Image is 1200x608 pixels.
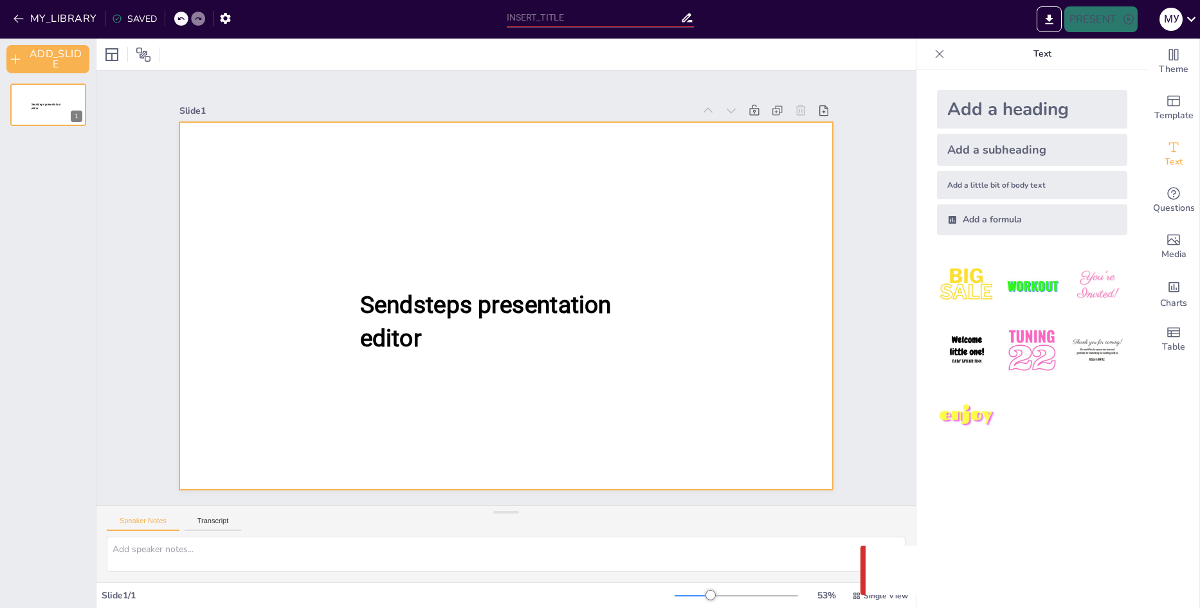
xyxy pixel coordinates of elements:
[359,291,611,352] span: Sendsteps presentation editor
[937,134,1127,166] div: Add a subheading
[1068,256,1127,316] img: 3.jpeg
[1148,270,1199,316] div: Add charts and graphs
[1148,177,1199,224] div: Get real-time input from your audience
[507,8,680,27] input: INSERT_TITLE
[112,13,157,25] div: SAVED
[1037,6,1062,32] button: EXPORT_TO_POWERPOINT
[1064,6,1138,32] button: PRESENT
[937,321,997,380] img: 4.jpeg
[902,563,1149,578] p: Something went wrong with the request. (CORS)
[937,171,1127,199] div: Add a little bit of body text
[1148,316,1199,362] div: Add a table
[6,45,89,73] button: ADD_SLIDE
[1002,321,1062,380] img: 5.jpeg
[1159,62,1188,76] span: Theme
[1160,296,1187,310] span: Charts
[937,204,1127,235] div: Add a formula
[1002,256,1062,316] img: 2.jpeg
[1154,109,1194,123] span: Template
[107,517,179,531] button: Speaker Notes
[1148,131,1199,177] div: Add text boxes
[950,39,1135,69] p: Text
[1159,8,1183,31] div: М У
[937,386,997,446] img: 7.jpeg
[937,90,1127,129] div: Add a heading
[1162,340,1185,354] span: Table
[1161,247,1186,262] span: Media
[1068,321,1127,380] img: 6.jpeg
[32,103,60,110] span: Sendsteps presentation editor
[1153,201,1195,215] span: Questions
[811,589,842,602] div: 53 %
[937,256,997,316] img: 1.jpeg
[71,111,82,122] div: 1
[1148,39,1199,85] div: Change the overall theme
[1159,6,1183,32] button: М У
[1148,224,1199,270] div: Add images, graphics, shapes or video
[102,44,122,65] div: Layout
[102,589,675,602] div: Slide 1 / 1
[185,517,242,531] button: Transcript
[179,105,695,117] div: Slide 1
[1148,85,1199,131] div: Add ready made slides
[1165,155,1183,169] span: Text
[10,8,102,29] button: MY_LIBRARY
[136,47,151,62] span: Position
[10,84,86,126] div: 1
